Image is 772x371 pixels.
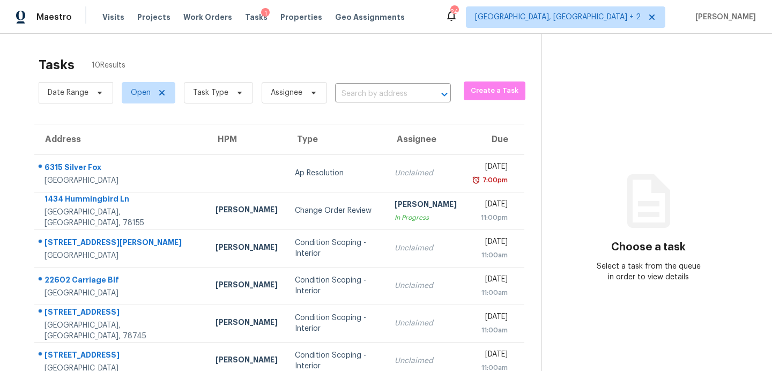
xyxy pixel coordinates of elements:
[474,287,508,298] div: 11:00am
[464,81,525,100] button: Create a Task
[474,161,508,175] div: [DATE]
[36,12,72,23] span: Maestro
[44,237,198,250] div: [STREET_ADDRESS][PERSON_NAME]
[474,349,508,362] div: [DATE]
[465,124,524,154] th: Due
[450,6,458,17] div: 24
[395,280,457,291] div: Unclaimed
[261,8,270,19] div: 1
[474,274,508,287] div: [DATE]
[216,354,278,368] div: [PERSON_NAME]
[44,162,198,175] div: 6315 Silver Fox
[395,318,457,329] div: Unclaimed
[474,236,508,250] div: [DATE]
[295,168,378,179] div: Ap Resolution
[131,87,151,98] span: Open
[44,175,198,186] div: [GEOGRAPHIC_DATA]
[44,194,198,207] div: 1434 Hummingbird Ln
[48,87,88,98] span: Date Range
[34,124,207,154] th: Address
[295,313,378,334] div: Condition Scoping - Interior
[39,60,75,70] h2: Tasks
[183,12,232,23] span: Work Orders
[474,250,508,261] div: 11:00am
[480,175,508,186] div: 7:00pm
[216,204,278,218] div: [PERSON_NAME]
[44,250,198,261] div: [GEOGRAPHIC_DATA]
[335,86,421,102] input: Search by address
[44,274,198,288] div: 22602 Carriage Blf
[193,87,228,98] span: Task Type
[271,87,302,98] span: Assignee
[474,199,508,212] div: [DATE]
[44,288,198,299] div: [GEOGRAPHIC_DATA]
[474,212,508,223] div: 11:00pm
[475,12,641,23] span: [GEOGRAPHIC_DATA], [GEOGRAPHIC_DATA] + 2
[386,124,465,154] th: Assignee
[207,124,286,154] th: HPM
[216,317,278,330] div: [PERSON_NAME]
[137,12,170,23] span: Projects
[102,12,124,23] span: Visits
[472,175,480,186] img: Overdue Alarm Icon
[395,168,457,179] div: Unclaimed
[469,85,520,97] span: Create a Task
[474,311,508,325] div: [DATE]
[395,212,457,223] div: In Progress
[216,279,278,293] div: [PERSON_NAME]
[280,12,322,23] span: Properties
[92,60,125,71] span: 10 Results
[474,325,508,336] div: 11:00am
[395,243,457,254] div: Unclaimed
[216,242,278,255] div: [PERSON_NAME]
[295,275,378,296] div: Condition Scoping - Interior
[44,320,198,342] div: [GEOGRAPHIC_DATA], [GEOGRAPHIC_DATA], 78745
[245,13,268,21] span: Tasks
[295,238,378,259] div: Condition Scoping - Interior
[611,242,686,253] h3: Choose a task
[44,307,198,320] div: [STREET_ADDRESS]
[596,261,702,283] div: Select a task from the queue in order to view details
[295,205,378,216] div: Change Order Review
[335,12,405,23] span: Geo Assignments
[286,124,387,154] th: Type
[691,12,756,23] span: [PERSON_NAME]
[395,199,457,212] div: [PERSON_NAME]
[44,350,198,363] div: [STREET_ADDRESS]
[44,207,198,228] div: [GEOGRAPHIC_DATA], [GEOGRAPHIC_DATA], 78155
[437,87,452,102] button: Open
[395,355,457,366] div: Unclaimed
